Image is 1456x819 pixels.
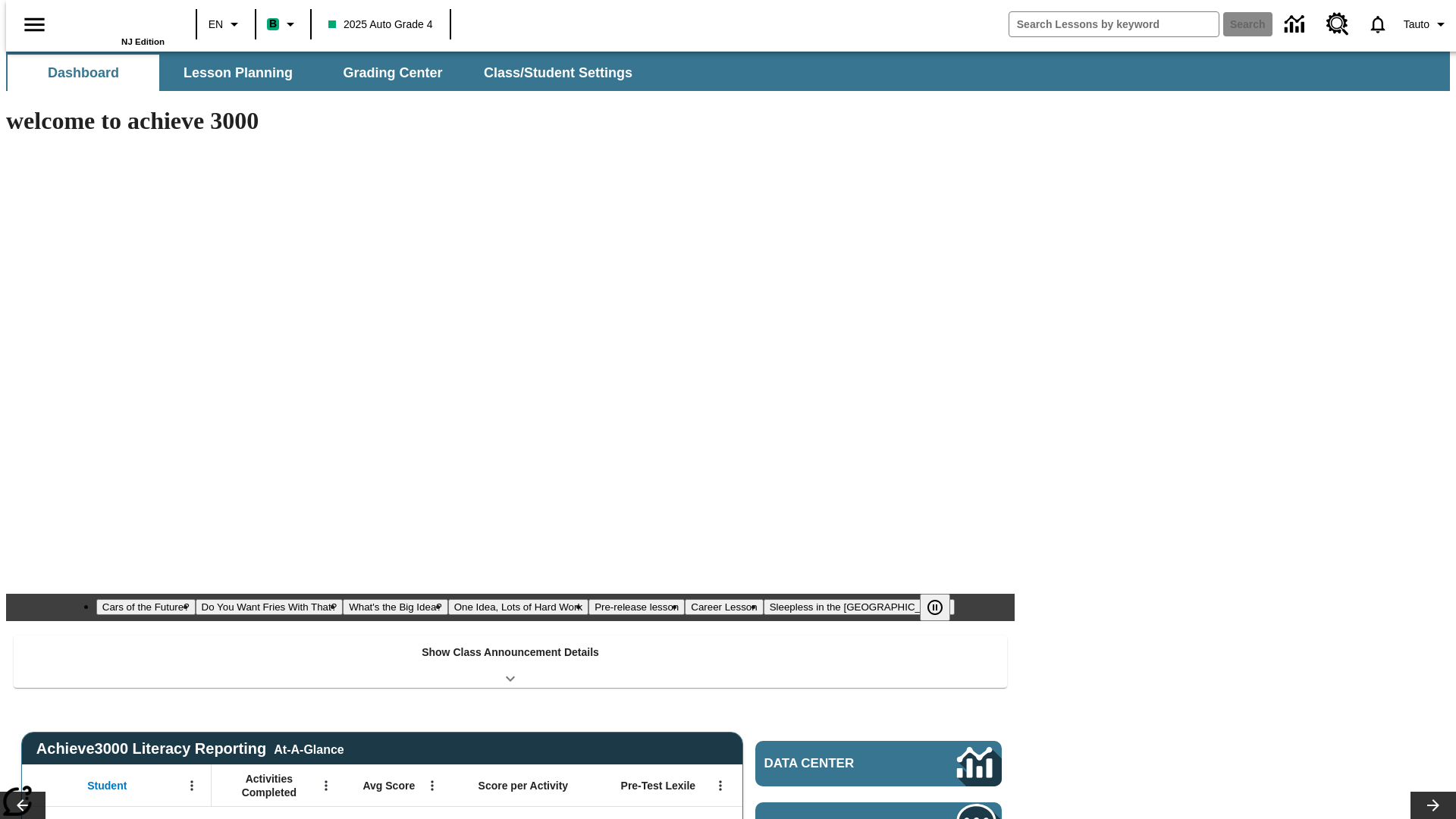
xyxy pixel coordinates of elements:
[66,5,165,46] div: Home
[448,599,588,615] button: Slide 4 One Idea, Lots of Hard Work
[6,55,646,91] div: SubNavbar
[261,11,306,38] button: Boost Class color is mint green. Change class color
[1398,11,1456,38] button: Profile/Settings
[1404,17,1429,33] span: Tauto
[764,756,906,771] span: Data Center
[274,740,344,757] div: At-A-Glance
[685,599,763,615] button: Slide 6 Career Lesson
[422,645,599,661] p: Show Class Announcement Details
[219,772,319,799] span: Activities Completed
[343,64,442,82] span: Grading Center
[588,599,685,615] button: Slide 5 Pre-release lesson
[920,594,965,621] div: Pause
[14,635,1007,688] div: Show Class Announcement Details
[317,55,469,91] button: Grading Center
[709,774,732,797] button: Open Menu
[920,594,950,621] button: Pause
[1317,4,1358,45] a: Resource Center, Will open in new tab
[1358,5,1398,44] a: Notifications
[180,774,203,797] button: Open Menu
[48,64,119,82] span: Dashboard
[764,599,955,615] button: Slide 7 Sleepless in the Animal Kingdom
[315,774,337,797] button: Open Menu
[1276,4,1317,45] a: Data Center
[328,17,433,33] span: 2025 Auto Grade 4
[755,741,1002,786] a: Data Center
[343,599,448,615] button: Slide 3 What's the Big Idea?
[1410,792,1456,819] button: Lesson carousel, Next
[472,55,645,91] button: Class/Student Settings
[184,64,293,82] span: Lesson Planning
[269,14,277,33] span: B
[621,779,696,792] span: Pre-Test Lexile
[36,740,344,758] span: Achieve3000 Literacy Reporting
[6,52,1450,91] div: SubNavbar
[479,779,569,792] span: Score per Activity
[12,2,57,47] button: Open side menu
[362,779,415,792] span: Avg Score
[162,55,314,91] button: Lesson Planning
[484,64,632,82] span: Class/Student Settings
[96,599,196,615] button: Slide 1 Cars of the Future?
[209,17,223,33] span: EN
[6,107,1015,135] h1: welcome to achieve 3000
[87,779,127,792] span: Student
[1009,12,1219,36] input: search field
[196,599,344,615] button: Slide 2 Do You Want Fries With That?
[66,7,165,37] a: Home
[421,774,444,797] button: Open Menu
[8,55,159,91] button: Dashboard
[121,37,165,46] span: NJ Edition
[202,11,250,38] button: Language: EN, Select a language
